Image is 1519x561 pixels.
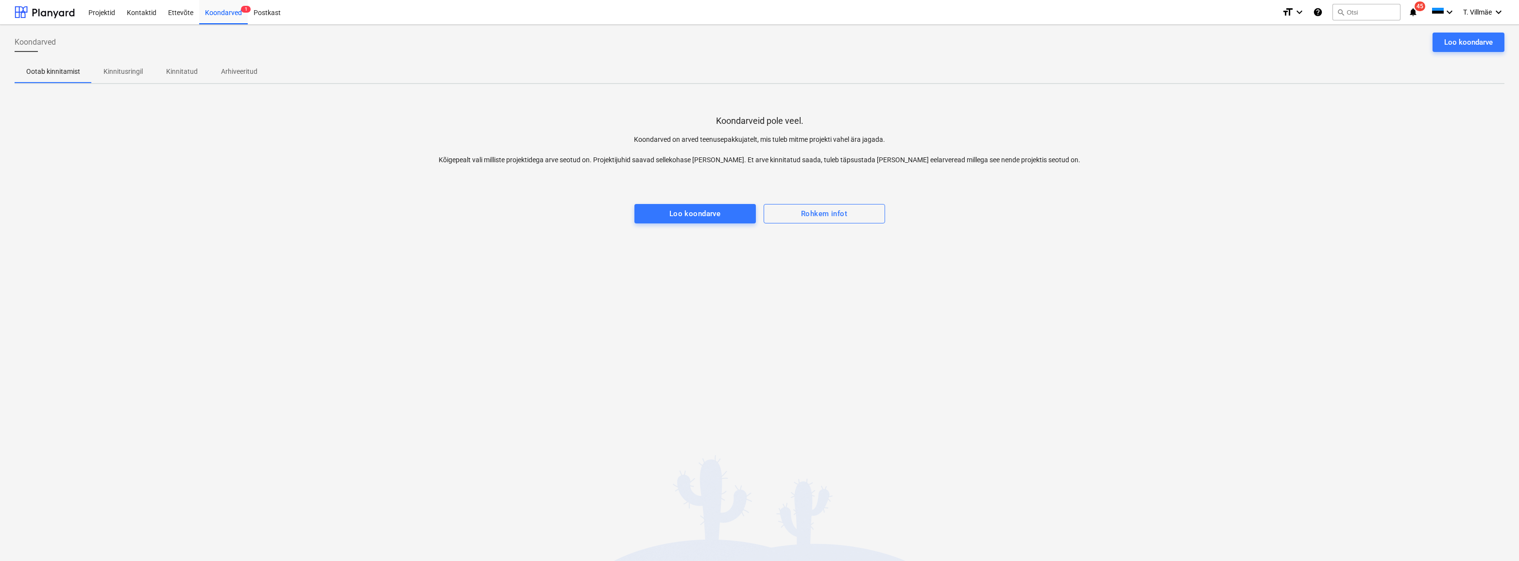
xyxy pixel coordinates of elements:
i: keyboard_arrow_down [1294,6,1305,18]
p: Koondarveid pole veel. [716,115,803,127]
div: Loo koondarve [1444,36,1493,49]
div: Rohkem infot [801,207,847,220]
i: keyboard_arrow_down [1493,6,1504,18]
p: Koondarved on arved teenusepakkujatelt, mis tuleb mitme projekti vahel ära jagada. Kõigepealt val... [387,135,1132,165]
button: Rohkem infot [764,204,885,223]
span: Koondarved [15,36,56,48]
iframe: Chat Widget [1470,514,1519,561]
p: Ootab kinnitamist [26,67,80,77]
span: 1 [241,6,251,13]
div: Vestlusvidin [1470,514,1519,561]
p: Arhiveeritud [221,67,257,77]
span: 45 [1415,1,1425,11]
i: format_size [1282,6,1294,18]
span: T. Villmäe [1463,8,1492,16]
div: Loo koondarve [669,207,721,220]
i: notifications [1408,6,1418,18]
button: Loo koondarve [1433,33,1504,52]
i: Abikeskus [1313,6,1323,18]
i: keyboard_arrow_down [1444,6,1455,18]
p: Kinnitatud [166,67,198,77]
p: Kinnitusringil [103,67,143,77]
span: search [1337,8,1345,16]
button: Otsi [1332,4,1400,20]
button: Loo koondarve [634,204,756,223]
